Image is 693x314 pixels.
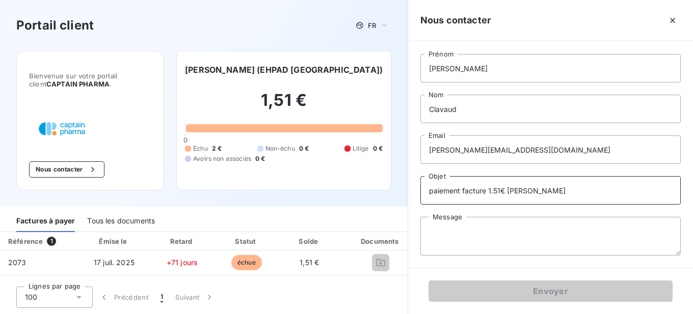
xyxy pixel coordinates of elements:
[420,135,681,164] input: placeholder
[280,236,338,246] div: Solde
[420,13,491,27] h5: Nous contacter
[169,287,221,308] button: Suivant
[185,64,383,76] h6: [PERSON_NAME] (EHPAD [GEOGRAPHIC_DATA])
[161,292,163,302] span: 1
[47,237,56,246] span: 1
[154,287,169,308] button: 1
[429,280,673,302] button: Envoyer
[212,144,222,153] span: 2 €
[29,161,104,178] button: Nous contacter
[16,211,75,232] div: Factures à payer
[299,144,309,153] span: 0 €
[93,287,154,308] button: Précédent
[16,16,94,35] h3: Portail client
[185,90,383,121] h2: 1,51 €
[420,95,681,123] input: placeholder
[87,211,155,232] div: Tous les documents
[300,258,319,267] span: 1,51 €
[29,72,151,88] span: Bienvenue sur votre portail client .
[8,258,26,267] span: 2073
[8,237,43,245] div: Référence
[193,144,208,153] span: Échu
[255,154,265,163] span: 0 €
[81,236,147,246] div: Émise le
[29,112,94,145] img: Company logo
[420,176,681,205] input: placeholder
[94,258,135,267] span: 17 juil. 2025
[373,144,383,153] span: 0 €
[353,144,369,153] span: Litige
[152,236,213,246] div: Retard
[167,258,198,267] span: +71 jours
[420,54,681,82] input: placeholder
[231,255,262,270] span: échue
[217,236,276,246] div: Statut
[265,144,295,153] span: Non-échu
[193,154,251,163] span: Avoirs non associés
[25,292,37,302] span: 100
[368,21,376,30] span: FR
[342,236,419,246] div: Documents
[46,80,110,88] span: CAPTAIN PHARMA
[183,136,188,144] span: 0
